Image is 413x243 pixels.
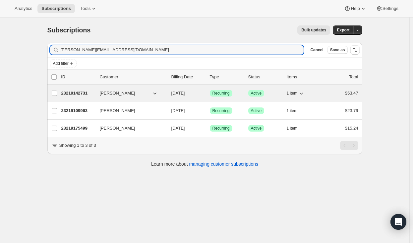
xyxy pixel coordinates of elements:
[248,74,281,80] p: Status
[212,91,230,96] span: Recurring
[37,4,75,13] button: Subscriptions
[349,74,358,80] p: Total
[212,108,230,113] span: Recurring
[171,126,185,131] span: [DATE]
[372,4,402,13] button: Settings
[337,27,349,33] span: Export
[287,106,305,115] button: 1 item
[340,141,358,150] nav: Pagination
[308,46,326,54] button: Cancel
[61,74,94,80] p: ID
[50,60,77,67] button: Add filter
[61,45,304,55] input: Filter subscribers
[53,61,69,66] span: Add filter
[287,126,298,131] span: 1 item
[251,108,262,113] span: Active
[61,90,94,97] p: 23219142731
[61,74,358,80] div: IDCustomerBilling DateTypeStatusItemsTotal
[100,90,135,97] span: [PERSON_NAME]
[327,46,348,54] button: Save as
[96,105,162,116] button: [PERSON_NAME]
[333,25,353,35] button: Export
[11,4,36,13] button: Analytics
[287,89,305,98] button: 1 item
[61,124,358,133] div: 23219175499[PERSON_NAME][DATE]SuccessRecurringSuccessActive1 item$15.24
[151,161,258,167] p: Learn more about
[61,89,358,98] div: 23219142731[PERSON_NAME][DATE]SuccessRecurringSuccessActive1 item$53.47
[251,126,262,131] span: Active
[345,126,358,131] span: $15.24
[61,125,94,132] p: 23219175499
[100,74,166,80] p: Customer
[100,125,135,132] span: [PERSON_NAME]
[61,106,358,115] div: 23219109963[PERSON_NAME][DATE]SuccessRecurringSuccessActive1 item$23.79
[210,74,243,80] div: Type
[287,74,320,80] div: Items
[297,25,330,35] button: Bulk updates
[59,142,96,149] p: Showing 1 to 3 of 3
[330,47,345,53] span: Save as
[350,45,360,55] button: Sort the results
[41,6,71,11] span: Subscriptions
[287,108,298,113] span: 1 item
[47,26,91,34] span: Subscriptions
[189,161,258,167] a: managing customer subscriptions
[100,107,135,114] span: [PERSON_NAME]
[310,47,323,53] span: Cancel
[251,91,262,96] span: Active
[340,4,370,13] button: Help
[171,74,205,80] p: Billing Date
[351,6,360,11] span: Help
[345,108,358,113] span: $23.79
[287,124,305,133] button: 1 item
[212,126,230,131] span: Recurring
[15,6,32,11] span: Analytics
[383,6,398,11] span: Settings
[76,4,101,13] button: Tools
[61,107,94,114] p: 23219109963
[96,88,162,99] button: [PERSON_NAME]
[287,91,298,96] span: 1 item
[345,91,358,96] span: $53.47
[96,123,162,134] button: [PERSON_NAME]
[171,108,185,113] span: [DATE]
[80,6,90,11] span: Tools
[390,214,406,230] div: Open Intercom Messenger
[301,27,326,33] span: Bulk updates
[171,91,185,96] span: [DATE]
